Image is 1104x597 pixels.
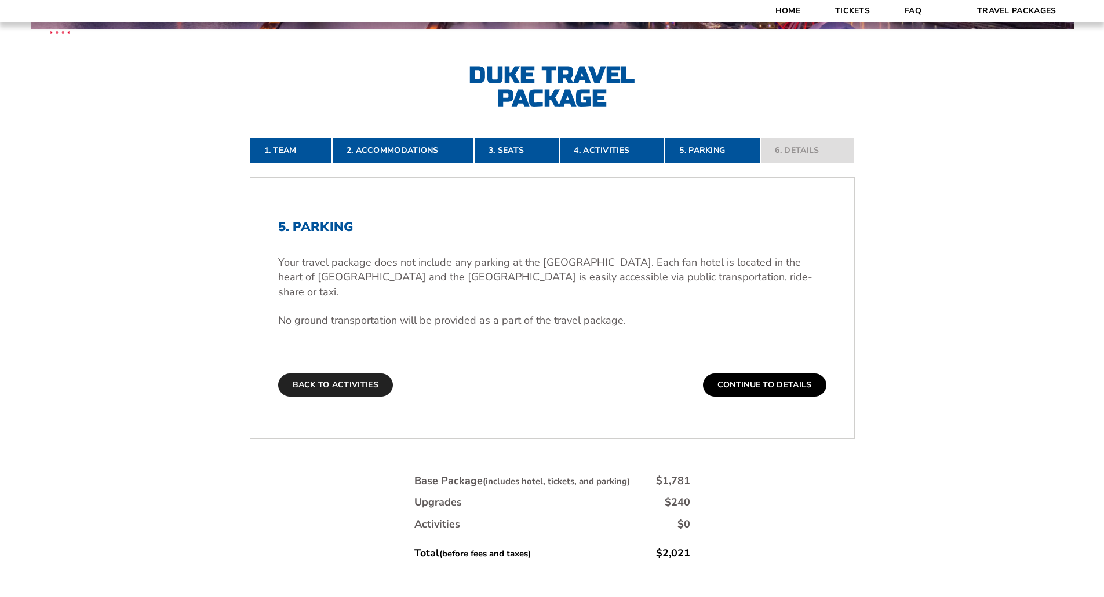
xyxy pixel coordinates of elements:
[414,495,462,510] div: Upgrades
[474,138,559,163] a: 3. Seats
[278,255,826,299] p: Your travel package does not include any parking at the [GEOGRAPHIC_DATA]. Each fan hotel is loca...
[278,373,393,397] button: Back To Activities
[414,474,630,488] div: Base Package
[332,138,474,163] a: 2. Accommodations
[483,475,630,487] small: (includes hotel, tickets, and parking)
[677,517,690,532] div: $0
[278,219,826,235] h2: 5. Parking
[703,373,826,397] button: Continue To Details
[439,548,531,559] small: (before fees and taxes)
[414,546,531,561] div: Total
[425,64,680,110] h2: Duke Travel Package
[656,474,690,488] div: $1,781
[278,313,826,328] p: No ground transportation will be provided as a part of the travel package.
[656,546,690,561] div: $2,021
[414,517,460,532] div: Activities
[559,138,665,163] a: 4. Activities
[250,138,332,163] a: 1. Team
[35,6,85,56] img: CBS Sports Thanksgiving Classic
[665,495,690,510] div: $240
